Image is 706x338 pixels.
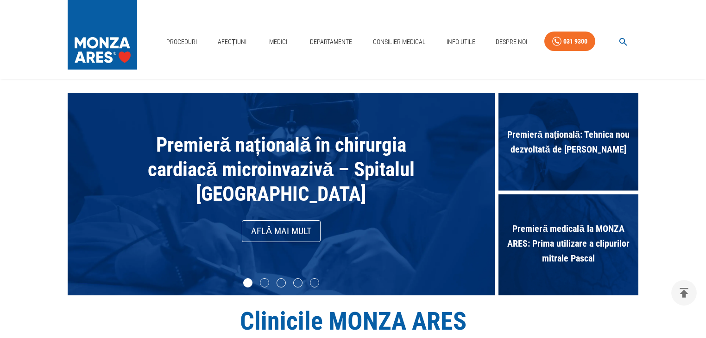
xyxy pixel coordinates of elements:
li: slide item 3 [277,278,286,287]
a: Consilier Medical [369,32,429,51]
span: Premieră națională: Tehnica nou dezvoltată de [PERSON_NAME] [498,122,638,161]
a: Află mai mult [242,220,321,242]
span: Premieră medicală la MONZA ARES: Prima utilizare a clipurilor mitrale Pascal [498,217,638,270]
span: Premieră națională în chirurgia cardiacă microinvazivă – Spitalul [GEOGRAPHIC_DATA] [148,133,415,205]
div: Premieră națională: Tehnica nou dezvoltată de [PERSON_NAME] [498,93,638,194]
a: Info Utile [443,32,479,51]
a: Departamente [306,32,356,51]
li: slide item 5 [310,278,319,287]
a: Proceduri [163,32,201,51]
a: Despre Noi [492,32,531,51]
li: slide item 2 [260,278,269,287]
div: 031 9300 [563,36,587,47]
li: slide item 1 [243,278,252,287]
li: slide item 4 [293,278,303,287]
button: delete [671,280,697,306]
a: 031 9300 [544,32,595,51]
a: Afecțiuni [214,32,250,51]
h1: Clinicile MONZA ARES [68,306,638,336]
a: Medici [263,32,293,51]
div: Premieră medicală la MONZA ARES: Prima utilizare a clipurilor mitrale Pascal [498,194,638,296]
